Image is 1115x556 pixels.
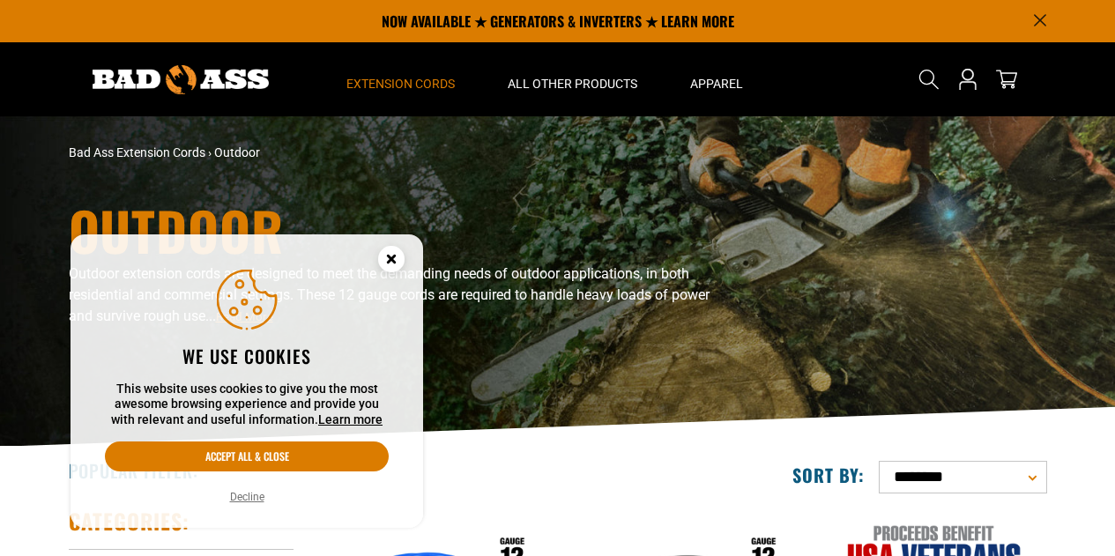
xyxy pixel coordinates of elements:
span: Outdoor extension cords are designed to meet the demanding needs of outdoor applications, in both... [69,265,710,324]
img: Bad Ass Extension Cords [93,65,269,94]
summary: All Other Products [481,42,664,116]
span: All Other Products [508,76,637,92]
nav: breadcrumbs [69,144,712,162]
a: Bad Ass Extension Cords [69,145,205,159]
button: Decline [225,488,270,506]
a: Learn more [318,412,383,426]
label: Sort by: [792,463,865,486]
p: This website uses cookies to give you the most awesome browsing experience and provide you with r... [105,382,389,428]
h2: Categories: [69,508,190,535]
aside: Cookie Consent [71,234,423,529]
h2: We use cookies [105,345,389,367]
summary: Apparel [664,42,769,116]
span: Outdoor [214,145,260,159]
span: Apparel [690,76,743,92]
span: Extension Cords [346,76,455,92]
summary: Extension Cords [320,42,481,116]
summary: Search [915,65,943,93]
h2: Popular Filter: [69,459,198,482]
span: › [208,145,212,159]
button: Accept all & close [105,441,389,471]
h1: Outdoor [69,204,712,256]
